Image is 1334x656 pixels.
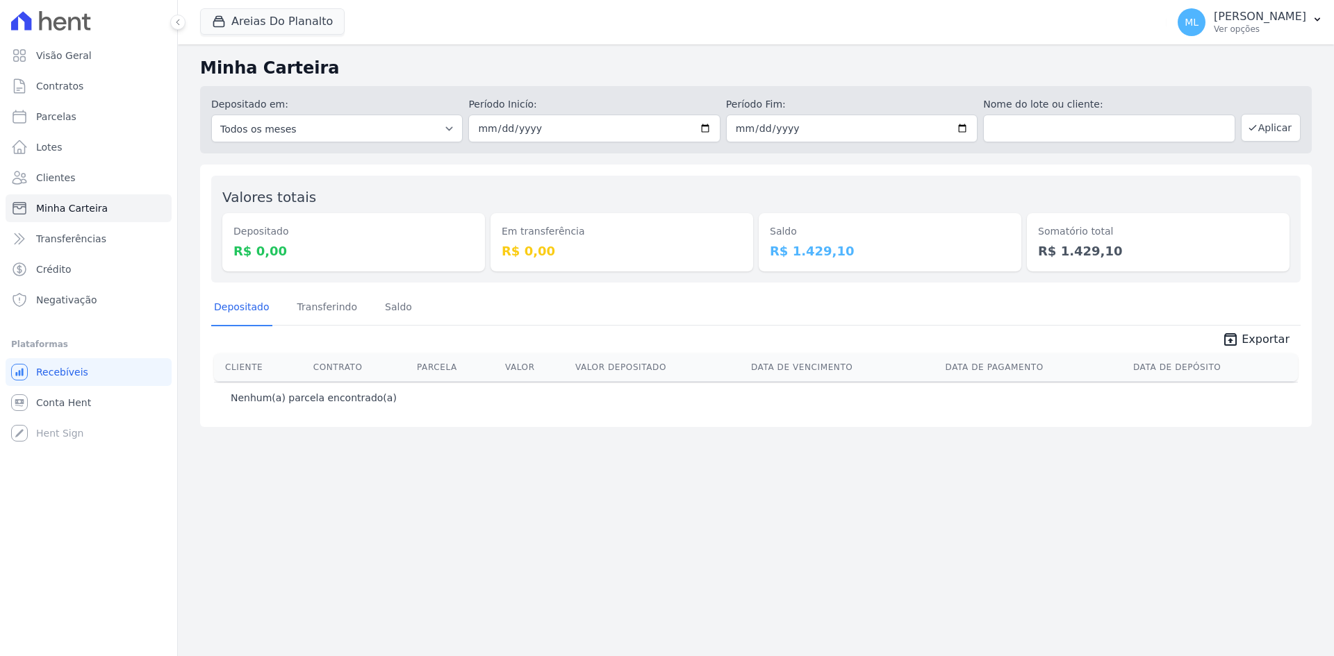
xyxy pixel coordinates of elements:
th: Valor [500,353,570,381]
label: Nome do lote ou cliente: [983,97,1235,112]
a: Minha Carteira [6,194,172,222]
th: Parcela [411,353,500,381]
a: Recebíveis [6,358,172,386]
button: Aplicar [1241,114,1301,142]
i: unarchive [1222,331,1239,348]
th: Valor Depositado [570,353,746,381]
label: Período Inicío: [468,97,720,112]
a: Crédito [6,255,172,283]
div: Plataformas [11,336,166,353]
p: [PERSON_NAME] [1214,10,1306,24]
th: Data de Pagamento [940,353,1128,381]
label: Depositado em: [211,99,288,110]
h2: Minha Carteira [200,56,1312,81]
span: Lotes [36,140,63,154]
th: Contrato [308,353,411,381]
a: Transferências [6,225,172,253]
span: Contratos [36,79,83,93]
th: Data de Depósito [1128,353,1298,381]
span: Exportar [1242,331,1290,348]
dt: Depositado [233,224,474,239]
a: Clientes [6,164,172,192]
dd: R$ 0,00 [233,242,474,260]
dd: R$ 0,00 [502,242,742,260]
a: unarchive Exportar [1211,331,1301,351]
p: Ver opções [1214,24,1306,35]
th: Data de Vencimento [746,353,940,381]
span: Conta Hent [36,396,91,410]
label: Valores totais [222,189,316,205]
span: Recebíveis [36,365,88,379]
a: Depositado [211,290,272,326]
a: Contratos [6,72,172,100]
a: Lotes [6,133,172,161]
span: Visão Geral [36,49,92,62]
span: ML [1185,17,1199,27]
span: Parcelas [36,110,76,124]
a: Conta Hent [6,389,172,417]
a: Transferindo [295,290,361,326]
a: Parcelas [6,103,172,131]
p: Nenhum(a) parcela encontrado(a) [231,391,397,405]
span: Clientes [36,171,75,185]
span: Crédito [36,262,72,276]
th: Cliente [214,353,308,381]
button: Areias Do Planalto [200,8,345,35]
dt: Somatório total [1038,224,1278,239]
a: Visão Geral [6,42,172,69]
span: Negativação [36,293,97,307]
dt: Em transferência [502,224,742,239]
button: ML [PERSON_NAME] Ver opções [1167,3,1334,42]
a: Negativação [6,286,172,314]
dt: Saldo [770,224,1010,239]
span: Minha Carteira [36,201,108,215]
a: Saldo [382,290,415,326]
label: Período Fim: [726,97,978,112]
span: Transferências [36,232,106,246]
dd: R$ 1.429,10 [1038,242,1278,260]
dd: R$ 1.429,10 [770,242,1010,260]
